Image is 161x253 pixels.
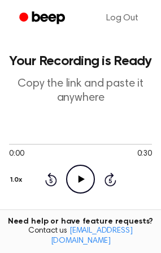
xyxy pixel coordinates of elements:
[9,77,152,105] p: Copy the link and paste it anywhere
[9,54,152,68] h1: Your Recording is Ready
[9,170,26,190] button: 1.0x
[9,148,24,160] span: 0:00
[95,5,150,32] a: Log Out
[51,227,133,245] a: [EMAIL_ADDRESS][DOMAIN_NAME]
[7,226,154,246] span: Contact us
[11,7,75,29] a: Beep
[137,148,152,160] span: 0:30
